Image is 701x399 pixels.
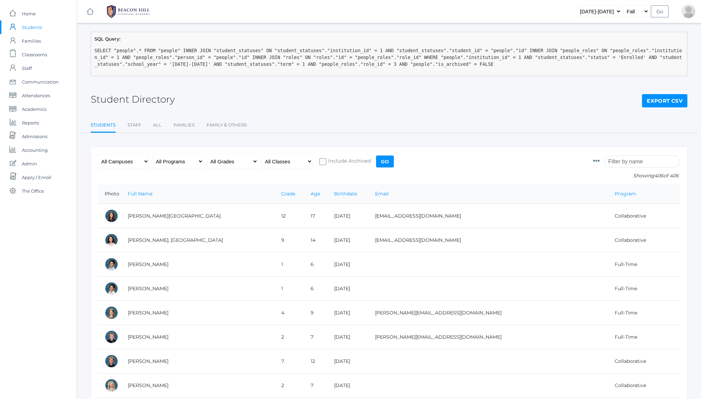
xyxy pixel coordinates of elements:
td: 1 [274,277,304,301]
div: Amelia Adams [105,306,118,320]
input: Filter by name [605,156,680,167]
td: 12 [304,349,327,373]
td: [DATE] [327,228,368,252]
td: [PERSON_NAME][EMAIL_ADDRESS][DOMAIN_NAME] [368,301,608,325]
td: [DATE] [327,373,368,398]
div: Dominic Abrea [105,257,118,271]
a: Families [174,118,195,132]
td: 6 [304,252,327,277]
a: Program [615,191,636,197]
a: All [153,118,162,132]
input: Include Archived [319,158,326,165]
span: Apply / Enroll [22,171,51,184]
td: [EMAIL_ADDRESS][DOMAIN_NAME] [368,204,608,228]
td: Collaborative [608,204,680,228]
td: 1 [274,252,304,277]
td: Collaborative [608,373,680,398]
td: 4 [274,301,304,325]
span: Students [22,20,42,34]
span: Admissions [22,130,47,143]
td: [DATE] [327,204,368,228]
span: 406 [654,173,663,179]
span: Staff [22,61,32,75]
span: Accounting [22,143,48,157]
td: 2 [274,373,304,398]
h2: Student Directory [91,94,175,105]
span: Reports [22,116,39,130]
td: 6 [304,277,327,301]
span: Classrooms [22,48,47,61]
td: Full-Time [608,301,680,325]
input: Go [376,156,394,167]
span: Academics [22,102,46,116]
td: 7 [274,349,304,373]
td: Collaborative [608,349,680,373]
td: [DATE] [327,349,368,373]
img: 1_BHCALogos-05.png [103,3,154,20]
td: [EMAIL_ADDRESS][DOMAIN_NAME] [368,228,608,252]
td: 12 [274,204,304,228]
td: Full-Time [608,277,680,301]
a: Email [375,191,389,197]
td: 9 [304,301,327,325]
span: Attendances [22,89,50,102]
th: Photo [98,184,121,204]
div: Phoenix Abdulla [105,233,118,247]
span: Home [22,7,36,20]
td: [PERSON_NAME] [121,373,274,398]
td: [PERSON_NAME] [121,277,274,301]
td: 2 [274,325,304,349]
td: [PERSON_NAME] [121,325,274,349]
a: Birthdate [334,191,357,197]
td: 14 [304,228,327,252]
td: [DATE] [327,252,368,277]
a: Students [91,118,116,133]
td: [PERSON_NAME] [121,349,274,373]
td: [DATE] [327,301,368,325]
td: [PERSON_NAME][EMAIL_ADDRESS][DOMAIN_NAME] [368,325,608,349]
a: Full Name [128,191,152,197]
a: Grade [281,191,295,197]
span: Admin [22,157,37,171]
input: Go [651,5,669,17]
div: Elle Albanese [105,379,118,392]
td: [PERSON_NAME][GEOGRAPHIC_DATA] [121,204,274,228]
a: Export CSV [642,94,687,108]
td: 17 [304,204,327,228]
a: Staff [128,118,141,132]
span: Include Archived [326,157,371,166]
td: Full-Time [608,252,680,277]
strong: SQL Query: [94,36,120,42]
div: Grayson Abrea [105,282,118,295]
span: Families [22,34,41,48]
p: Showing of 406 [593,172,680,179]
div: Jack Adams [105,330,118,344]
span: The Office [22,184,44,198]
td: [PERSON_NAME] [121,252,274,277]
td: Collaborative [608,228,680,252]
td: Full-Time [608,325,680,349]
td: 7 [304,373,327,398]
td: 9 [274,228,304,252]
div: Jason Roberts [682,4,695,18]
a: Family & Others [207,118,247,132]
td: [PERSON_NAME], [GEOGRAPHIC_DATA] [121,228,274,252]
td: [DATE] [327,277,368,301]
div: Charlotte Abdulla [105,209,118,223]
td: [DATE] [327,325,368,349]
a: Age [311,191,320,197]
span: Communication [22,75,59,89]
td: [PERSON_NAME] [121,301,274,325]
div: Cole Albanese [105,354,118,368]
td: 7 [304,325,327,349]
pre: SELECT "people".* FROM "people" INNER JOIN "student_statuses" ON "student_statuses"."institution_... [94,47,684,68]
